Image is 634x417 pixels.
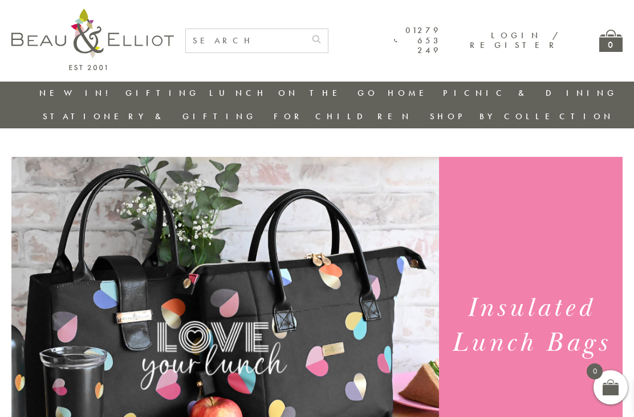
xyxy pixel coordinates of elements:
a: Gifting [125,87,200,99]
a: 01279 653 249 [394,26,441,55]
a: Picnic & Dining [443,87,617,99]
a: Lunch On The Go [209,87,378,99]
a: Login / Register [470,30,559,51]
h1: Insulated Lunch Bags [448,291,613,361]
a: New in! [39,87,116,99]
img: logo [11,9,174,70]
a: Stationery & Gifting [43,111,257,122]
a: 0 [599,30,623,52]
input: SEARCH [186,29,305,52]
a: Home [388,87,433,99]
span: 0 [587,363,603,379]
a: Shop by collection [430,111,614,122]
a: For Children [274,111,412,122]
